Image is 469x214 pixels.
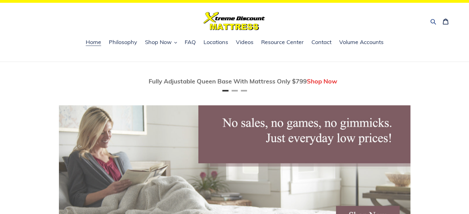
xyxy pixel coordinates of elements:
button: Page 3 [241,90,247,91]
a: Locations [200,38,231,47]
span: Philosophy [109,38,137,46]
a: Videos [233,38,257,47]
span: Fully Adjustable Queen Base With Mattress Only $799 [149,77,307,85]
span: Home [86,38,101,46]
span: Locations [204,38,228,46]
a: Volume Accounts [336,38,387,47]
img: Xtreme Discount Mattress [204,12,265,30]
a: Contact [308,38,335,47]
span: FAQ [185,38,196,46]
button: Page 1 [222,90,228,91]
span: Shop Now [307,77,337,85]
span: Videos [236,38,253,46]
button: Page 2 [232,90,238,91]
a: Home [83,38,104,47]
span: Shop Now [145,38,172,46]
a: Philosophy [106,38,140,47]
button: Shop Now [142,38,180,47]
span: Resource Center [261,38,304,46]
a: Resource Center [258,38,307,47]
span: Volume Accounts [339,38,384,46]
a: FAQ [182,38,199,47]
span: Contact [311,38,331,46]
